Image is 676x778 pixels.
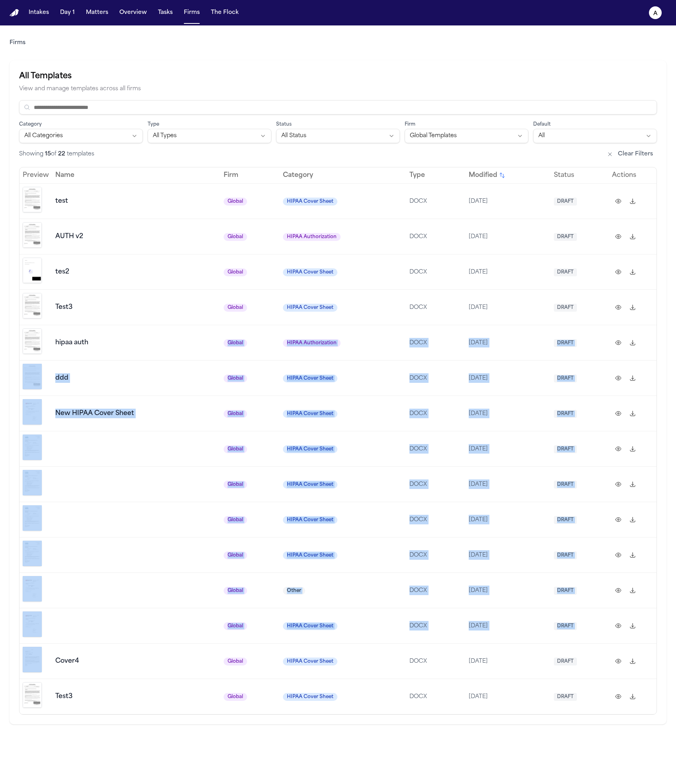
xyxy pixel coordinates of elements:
span: [DATE] [469,340,488,346]
button: Preview template [23,293,42,318]
img: hipaa auth [23,328,42,354]
button: Preview template [23,647,42,672]
span: ddd [55,375,68,381]
span: DOCX [409,411,427,417]
button: Preview [612,549,625,561]
button: Preview template [23,576,42,601]
button: Preview [612,690,625,703]
span: DRAFT [554,198,577,206]
span: DOCX [409,481,427,487]
span: DRAFT [554,233,577,241]
button: Download [626,513,639,526]
label: Default [533,122,551,127]
button: Preview template [23,364,42,389]
span: Global [224,622,247,630]
span: HIPAA Authorization [283,233,341,241]
span: [DATE] [469,269,488,275]
span: Global [224,374,247,382]
button: Preview template [23,505,42,531]
span: test [55,198,68,204]
button: Download [626,619,639,632]
button: Preview [612,336,625,349]
span: HIPAA Cover Sheet [283,516,337,524]
span: Global [224,516,247,524]
span: HIPAA Cover Sheet [283,481,337,489]
span: tes2 [55,269,69,275]
span: [DATE] [469,234,488,240]
span: Global [224,481,247,489]
span: DOCX [409,375,427,381]
button: Preview [612,372,625,384]
span: DOCX [409,234,427,240]
img: test [23,187,42,212]
button: Type [409,171,433,180]
span: Global [224,233,247,241]
p: View and manage templates across all firms [19,84,657,94]
button: Preview template [23,187,42,212]
span: Global [224,268,247,276]
button: Preview template [23,611,42,637]
span: Global [224,304,247,312]
span: DRAFT [554,551,577,559]
span: hipaa auth [55,340,88,346]
span: HIPAA Cover Sheet [283,693,337,701]
span: Firm [224,171,238,180]
span: Global [224,658,247,665]
img: Finch Logo [10,9,19,17]
span: [DATE] [469,198,488,204]
span: DRAFT [554,693,577,701]
button: Preview template [23,470,42,495]
button: Intakes [25,6,52,20]
span: [DATE] [469,481,488,487]
button: Preview [612,230,625,243]
button: Download [626,230,639,243]
button: The Flock [208,6,242,20]
button: Clear Filters [603,148,657,161]
button: Preview [612,301,625,314]
button: Preview [612,513,625,526]
span: DRAFT [554,481,577,489]
button: Firms [181,6,203,20]
img: AUTH v2 [23,222,42,248]
span: DOCX [409,269,427,275]
span: Category [283,171,313,180]
button: Preview [612,407,625,420]
span: [DATE] [469,375,488,381]
a: Home [10,9,19,17]
label: Firm [405,122,415,127]
button: Download [626,301,639,314]
button: Preview template [23,682,42,708]
span: HIPAA Cover Sheet [283,658,337,665]
button: Download [626,195,639,208]
button: Preview template [23,541,42,566]
img: Cover4 [23,647,42,672]
button: Overview [116,6,150,20]
img: Test3 [23,682,42,708]
span: DRAFT [554,658,577,665]
img: New HIPAA Cover Sheet [23,399,42,425]
span: [DATE] [469,305,488,310]
button: Name [55,171,82,180]
span: [DATE] [469,517,488,523]
span: DOCX [409,198,427,204]
a: Matters [83,6,111,20]
span: Test3 [55,693,72,700]
span: DRAFT [554,374,577,382]
label: Type [148,122,159,127]
button: Download [626,584,639,597]
span: DRAFT [554,410,577,418]
a: Firms [10,39,25,47]
button: Preview [612,619,625,632]
th: Preview [19,167,52,183]
span: Global [224,339,247,347]
img: ddd [23,364,42,389]
button: Preview template [23,258,42,283]
span: [DATE] [469,411,488,417]
button: Firm [224,171,246,180]
button: Tasks [155,6,176,20]
span: HIPAA Cover Sheet [283,374,337,382]
button: Preview [612,266,625,278]
button: Preview template [23,328,42,354]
